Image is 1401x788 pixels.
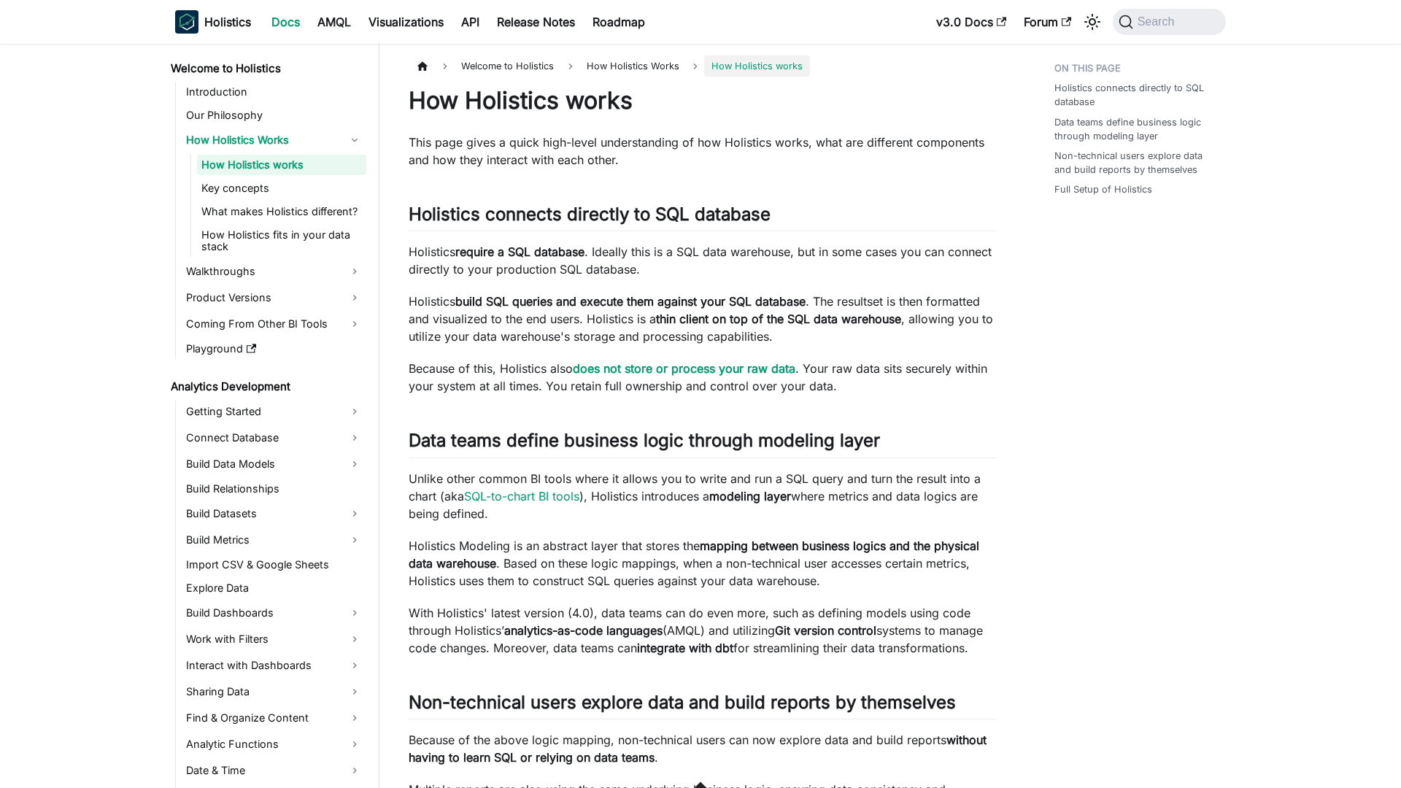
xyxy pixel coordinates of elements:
a: Interact with Dashboards [182,654,366,677]
a: Data teams define business logic through modeling layer [1054,115,1217,143]
p: Unlike other common BI tools where it allows you to write and run a SQL query and turn the result... [409,470,996,522]
h1: How Holistics works [409,86,996,115]
a: Build Metrics [182,528,366,552]
span: How Holistics Works [579,55,687,77]
a: Non-technical users explore data and build reports by themselves [1054,149,1217,177]
a: Build Dashboards [182,601,366,625]
a: Walkthroughs [182,260,366,283]
strong: thin client on top of the SQL data warehouse [656,312,901,326]
a: Introduction [182,82,366,102]
strong: mapping between business logics and the physical data warehouse [409,538,979,571]
p: Because of this, Holistics also . Your raw data sits securely within your system at all times. Yo... [409,360,996,395]
a: Visualizations [360,10,452,34]
strong: without having to learn SQL or relying on data teams [409,733,987,765]
a: Coming From Other BI Tools [182,312,366,336]
a: Product Versions [182,286,366,309]
strong: require a SQL database [455,244,584,259]
p: Holistics . The resultset is then formatted and visualized to the end users. Holistics is a , all... [409,293,996,345]
a: Docs [263,10,309,34]
h2: Non-technical users explore data and build reports by themselves [409,692,996,719]
a: Work with Filters [182,627,366,651]
b: Holistics [204,13,251,31]
a: Build Data Models [182,452,366,476]
span: Search [1133,15,1184,28]
a: Key concepts [197,178,366,198]
strong: modeling layer [709,489,791,503]
nav: Docs sidebar [161,44,379,788]
strong: analytics-as-code languages [504,623,663,638]
a: Find & Organize Content [182,706,366,730]
a: How Holistics fits in your data stack [197,225,366,257]
img: Holistics [175,10,198,34]
span: Welcome to Holistics [454,55,561,77]
a: Build Datasets [182,502,366,525]
a: SQL-to-chart BI tools [464,489,579,503]
nav: Breadcrumbs [409,55,996,77]
a: Our Philosophy [182,105,366,125]
h2: Data teams define business logic through modeling layer [409,430,996,457]
a: How Holistics works [197,155,366,175]
strong: build SQL queries and execute them against your SQL database [455,294,806,309]
a: Forum [1015,10,1080,34]
a: Analytics Development [166,376,366,397]
a: How Holistics Works [182,128,366,152]
p: Holistics Modeling is an abstract layer that stores the . Based on these logic mappings, when a n... [409,537,996,590]
a: v3.0 Docs [927,10,1015,34]
a: Explore Data [182,578,366,598]
span: How Holistics works [704,55,810,77]
a: What makes Holistics different? [197,201,366,222]
a: Release Notes [488,10,584,34]
a: Analytic Functions [182,733,366,756]
button: Search (Command+K) [1113,9,1226,35]
a: AMQL [309,10,360,34]
a: Import CSV & Google Sheets [182,555,366,575]
a: API [452,10,488,34]
a: Home page [409,55,436,77]
p: Holistics . Ideally this is a SQL data warehouse, but in some cases you can connect directly to y... [409,243,996,278]
strong: Git version control [775,623,876,638]
a: Roadmap [584,10,654,34]
a: HolisticsHolisticsHolistics [175,10,251,34]
a: does not store or process your raw data [573,361,795,376]
h2: Holistics connects directly to SQL database [409,204,996,231]
p: Because of the above logic mapping, non-technical users can now explore data and build reports . [409,731,996,766]
a: Playground [182,339,366,359]
a: Date & Time [182,759,366,782]
a: Getting Started [182,400,366,423]
strong: integrate with dbt [637,641,733,655]
a: Welcome to Holistics [166,58,366,79]
p: This page gives a quick high-level understanding of how Holistics works, what are different compo... [409,134,996,169]
a: Sharing Data [182,680,366,703]
p: With Holistics' latest version (4.0), data teams can do even more, such as defining models using ... [409,604,996,657]
a: Holistics connects directly to SQL database [1054,81,1217,109]
a: Full Setup of Holistics [1054,182,1152,196]
button: Switch between dark and light mode (currently system mode) [1081,10,1104,34]
a: Connect Database [182,426,366,449]
a: Build Relationships [182,479,366,499]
